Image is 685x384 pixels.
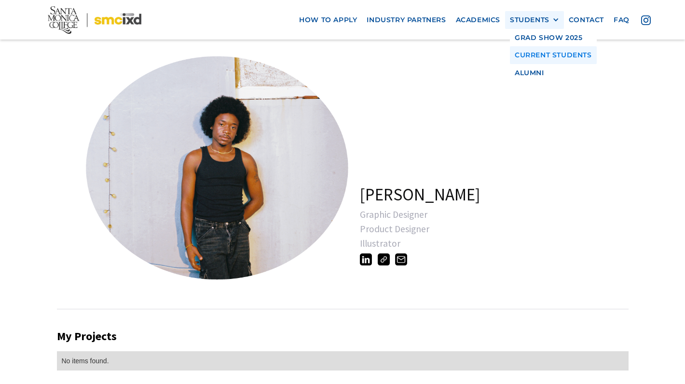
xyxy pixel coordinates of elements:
div: Graphic Designer [360,210,646,219]
img: https://lionellkb.myportfolio.com/ [378,253,390,265]
div: STUDENTS [510,16,559,24]
a: open lightbox [74,46,315,287]
a: Current Students [510,46,597,64]
h1: [PERSON_NAME] [360,185,480,205]
div: STUDENTS [510,16,549,24]
nav: STUDENTS [510,29,597,82]
a: industry partners [362,11,451,29]
a: Academics [451,11,505,29]
a: GRAD SHOW 2025 [510,29,597,47]
a: how to apply [294,11,362,29]
a: Alumni [510,64,597,82]
img: http://linkedin.com/in/lionell-burgess-81a139184 [360,253,372,265]
a: contact [564,11,609,29]
a: faq [609,11,634,29]
img: lionellkb@gmail.com [395,253,407,265]
div: Illustrator [360,238,646,248]
img: icon - instagram [641,15,651,25]
h2: My Projects [57,330,629,344]
img: Santa Monica College - SMC IxD logo [48,6,141,34]
div: Product Designer [360,224,646,234]
div: No items found. [62,356,624,366]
